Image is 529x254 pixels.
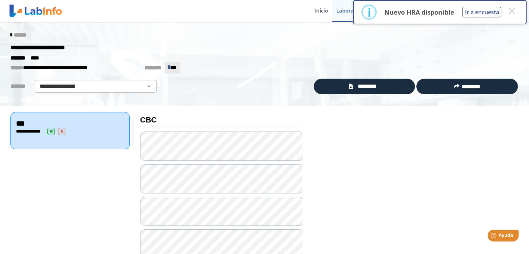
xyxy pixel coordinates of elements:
div: i [367,6,371,18]
button: Ir a encuesta [462,7,501,17]
iframe: Help widget launcher [467,227,521,246]
p: Nuevo HRA disponible [384,8,454,16]
button: Close this dialog [505,5,518,17]
b: CBC [140,116,157,124]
